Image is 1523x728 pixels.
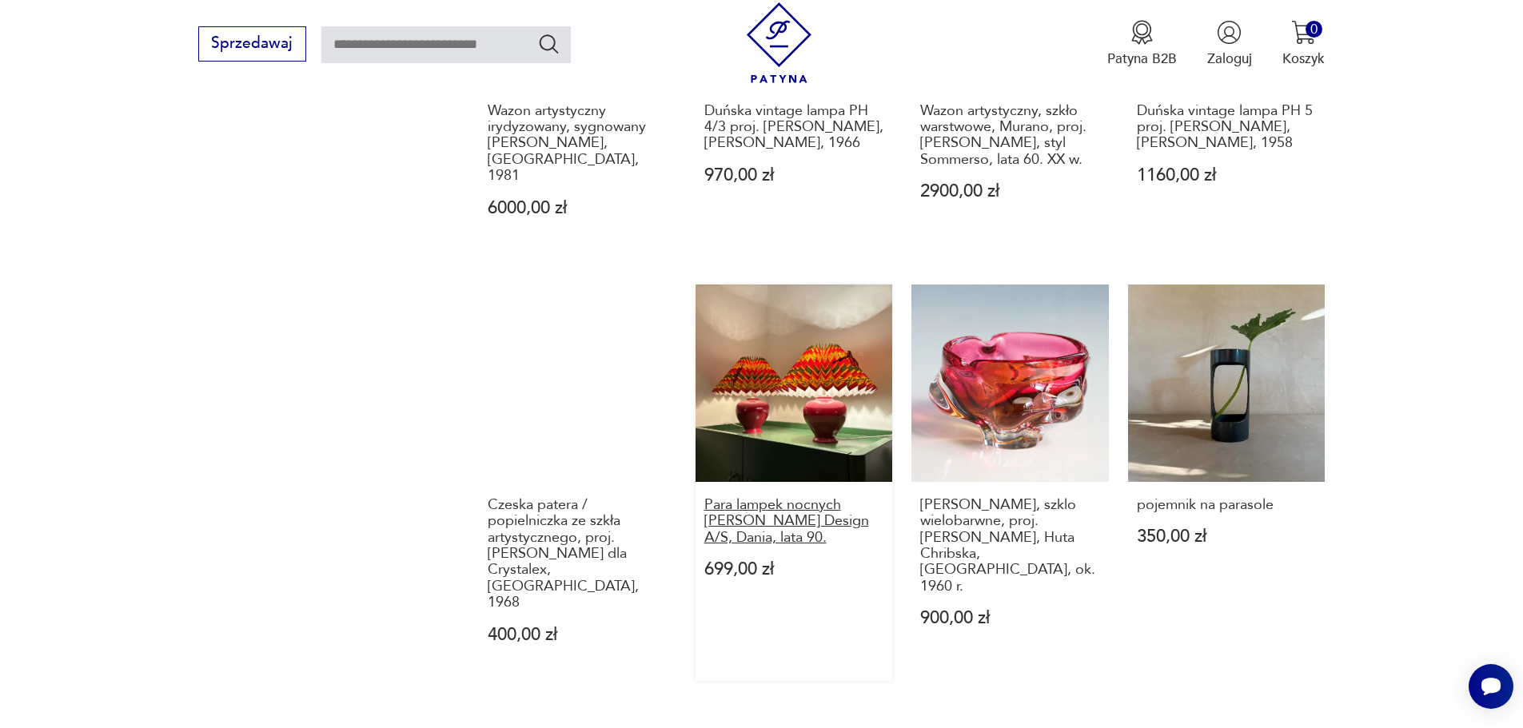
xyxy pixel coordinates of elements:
a: Czeska patera / popielniczka ze szkła artystycznego, proj. Pavel Hlava dla Crystalex, Nový Bor, 1... [479,284,676,681]
p: 1160,00 zł [1137,167,1317,184]
button: 0Koszyk [1282,20,1325,68]
img: Patyna - sklep z meblami i dekoracjami vintage [739,2,819,83]
h3: [PERSON_NAME], szklo wielobarwne, proj. [PERSON_NAME], Huta Chribska, [GEOGRAPHIC_DATA], ok. 1960 r. [920,497,1100,595]
p: 2900,00 zł [920,183,1100,200]
button: Zaloguj [1207,20,1252,68]
button: Patyna B2B [1107,20,1177,68]
img: Ikonka użytkownika [1217,20,1242,45]
a: Para lampek nocnych Lene Bierre Design A/S, Dania, lata 90.Para lampek nocnych [PERSON_NAME] Desi... [696,284,893,681]
a: Sprzedawaj [198,38,306,51]
img: Ikona medalu [1130,20,1154,45]
h3: Duńska vintage lampa PH 5 proj. [PERSON_NAME], [PERSON_NAME], 1958 [1137,103,1317,152]
h3: Wazon artystyczny irydyzowany, sygnowany [PERSON_NAME], [GEOGRAPHIC_DATA], 1981 [488,103,668,185]
h3: pojemnik na parasole [1137,497,1317,513]
p: 400,00 zł [488,627,668,643]
p: 699,00 zł [704,561,884,578]
div: 0 [1306,21,1322,38]
p: Patyna B2B [1107,50,1177,68]
h3: Wazon artystyczny, szkło warstwowe, Murano, proj. [PERSON_NAME], styl Sommerso, lata 60. XX w. [920,103,1100,169]
a: pojemnik na parasolepojemnik na parasole350,00 zł [1128,284,1326,681]
p: 6000,00 zł [488,200,668,217]
iframe: Smartsupp widget button [1469,664,1513,709]
p: Zaloguj [1207,50,1252,68]
img: Ikona koszyka [1291,20,1316,45]
a: Ikona medaluPatyna B2B [1107,20,1177,68]
h3: Para lampek nocnych [PERSON_NAME] Design A/S, Dania, lata 90. [704,497,884,546]
p: 900,00 zł [920,610,1100,627]
h3: Duńska vintage lampa PH 4/3 proj. [PERSON_NAME], [PERSON_NAME], 1966 [704,103,884,152]
a: Patera kwiatowa, szklo wielobarwne, proj. Josef Hospodka, Huta Chribska, Czechosłowacja, ok. 1960... [911,284,1109,681]
button: Sprzedawaj [198,26,306,62]
p: Koszyk [1282,50,1325,68]
button: Szukaj [537,32,560,55]
p: 350,00 zł [1137,528,1317,545]
h3: Czeska patera / popielniczka ze szkła artystycznego, proj. [PERSON_NAME] dla Crystalex, [GEOGRAPH... [488,497,668,611]
p: 970,00 zł [704,167,884,184]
